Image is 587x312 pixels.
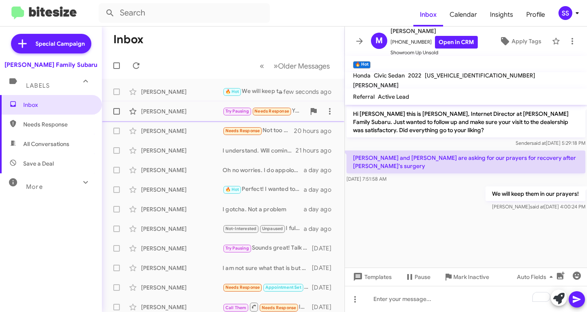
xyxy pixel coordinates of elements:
div: a day ago [304,166,338,174]
div: 21 hours ago [296,146,338,155]
div: [DATE] [312,303,338,311]
div: Perfect! I wanted to see what day would work for you to come back in so we can finalize a deal fo... [223,185,304,194]
span: [DATE] 7:51:58 AM [346,176,386,182]
span: Apply Tags [512,34,541,49]
a: Calendar [443,3,483,27]
span: Inbox [23,101,93,109]
input: Search [99,3,270,23]
span: Civic Sedan [374,72,405,79]
div: Sounds great! Talk to you then! [223,243,312,253]
span: [PHONE_NUMBER] [391,36,478,49]
button: Previous [255,58,269,74]
span: » [274,61,278,71]
h1: Inbox [113,33,143,46]
span: [PERSON_NAME] [DATE] 4:00:24 PM [492,204,585,210]
div: [PERSON_NAME] [141,225,223,233]
div: Not going to reschedule at this point. Thank you for reaching out [223,283,312,292]
div: [PERSON_NAME] [141,205,223,213]
button: SS [552,6,578,20]
button: Apply Tags [492,34,548,49]
span: Honda [353,72,371,79]
span: Templates [351,270,392,284]
div: I understand. Will coming back this week? [223,146,296,155]
div: Yes it was very good. Very helpful. We are out of town but will be back next week [223,106,305,116]
span: Appointment Set [265,285,301,290]
div: [PERSON_NAME] [141,264,223,272]
div: a day ago [304,225,338,233]
div: [PERSON_NAME] [141,283,223,292]
div: I gotcha. Not a problem [223,205,304,213]
div: Not too much , been busy building a house !!! [223,126,294,135]
span: M [375,34,383,47]
span: More [26,183,43,190]
span: Active Lead [378,93,409,100]
span: Needs Response [262,305,296,310]
span: 🔥 Hot [225,89,239,94]
span: Needs Response [254,108,289,114]
span: Labels [26,82,50,89]
span: Needs Response [225,285,260,290]
span: [PERSON_NAME] [391,26,478,36]
small: 🔥 Hot [353,61,371,69]
div: We will keep them in our prayers! [223,87,289,96]
div: [PERSON_NAME] [141,107,223,115]
span: Mark Inactive [453,270,489,284]
span: Try Pausing [225,108,249,114]
div: [PERSON_NAME] [141,244,223,252]
button: Auto Fields [510,270,563,284]
a: Profile [520,3,552,27]
div: Oh no worries. I do appologize. For sure! Let me see what we have! [223,166,304,174]
span: Older Messages [278,62,330,71]
span: All Conversations [23,140,69,148]
p: [PERSON_NAME] and [PERSON_NAME] are asking for our prayers for recovery after [PERSON_NAME]'s sur... [346,150,585,173]
span: Unpaused [262,226,283,231]
div: [PERSON_NAME] [141,186,223,194]
div: Inbound Call [223,302,312,312]
span: Auto Fields [517,270,556,284]
span: Pause [415,270,430,284]
div: SS [558,6,572,20]
a: Inbox [413,3,443,27]
div: 20 hours ago [294,127,338,135]
div: I fully understand. I hope you feel better! [223,224,304,233]
div: a few seconds ago [289,88,338,96]
button: Pause [398,270,437,284]
nav: Page navigation example [255,58,335,74]
span: « [260,61,264,71]
div: a day ago [304,186,338,194]
span: said at [530,204,544,210]
div: a day ago [304,205,338,213]
span: Call Them [225,305,247,310]
p: We will keep them in our prayers! [485,186,585,201]
a: Open in CRM [435,36,478,49]
div: [DATE] [312,244,338,252]
span: Not-Interested [225,226,257,231]
div: To enrich screen reader interactions, please activate Accessibility in Grammarly extension settings [345,286,587,312]
span: Referral [353,93,375,100]
span: Sender [DATE] 5:29:18 PM [516,140,585,146]
span: Save a Deal [23,159,54,168]
a: Special Campaign [11,34,91,53]
span: Special Campaign [35,40,85,48]
span: said at [532,140,546,146]
div: [PERSON_NAME] [141,303,223,311]
span: [PERSON_NAME] [353,82,399,89]
button: Templates [345,270,398,284]
span: Showroom Up Unsold [391,49,478,57]
div: [PERSON_NAME] [141,88,223,96]
span: [US_VEHICLE_IDENTIFICATION_NUMBER] [425,72,535,79]
div: [DATE] [312,264,338,272]
button: Next [269,58,335,74]
div: I am not sure what that is but we would love to asssit you! [223,264,312,272]
div: [PERSON_NAME] [141,166,223,174]
span: Try Pausing [225,246,249,251]
div: [PERSON_NAME] Family Subaru [4,61,97,69]
span: 2022 [408,72,421,79]
span: Insights [483,3,520,27]
span: 🔥 Hot [225,187,239,192]
p: Hi [PERSON_NAME] this is [PERSON_NAME], Internet Director at [PERSON_NAME] Family Subaru. Just wa... [346,106,585,137]
button: Mark Inactive [437,270,496,284]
